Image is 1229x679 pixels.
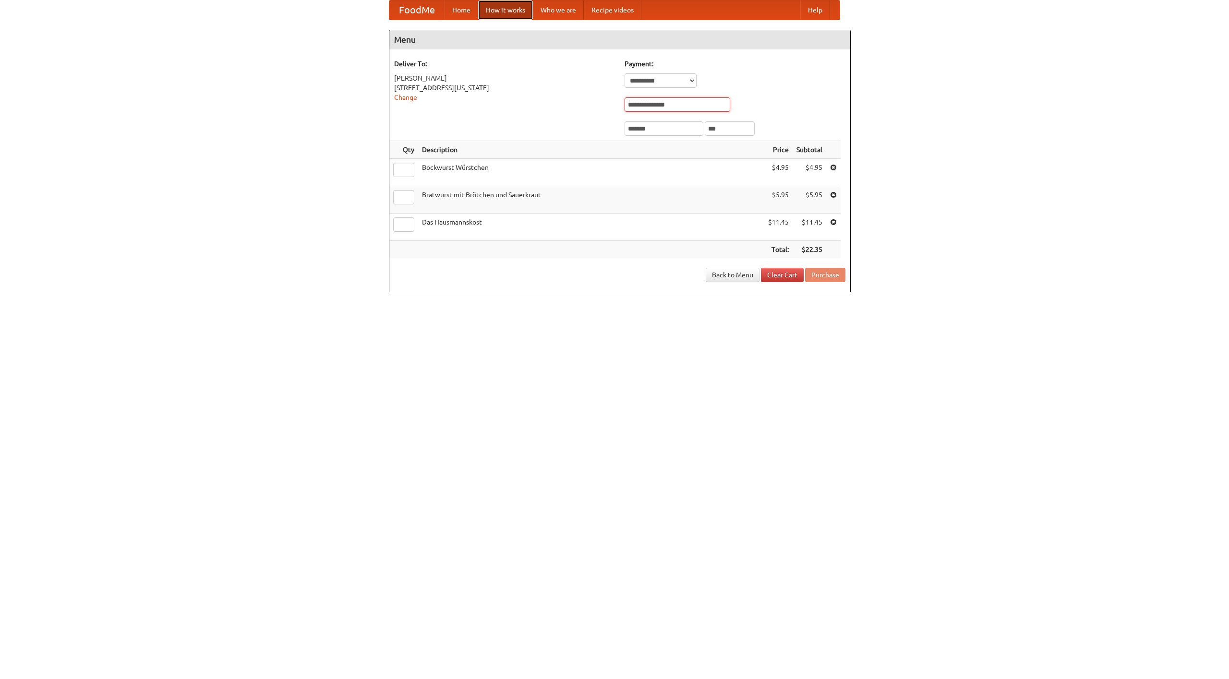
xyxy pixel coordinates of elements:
[805,268,845,282] button: Purchase
[445,0,478,20] a: Home
[764,141,793,159] th: Price
[389,30,850,49] h4: Menu
[394,83,615,93] div: [STREET_ADDRESS][US_STATE]
[418,159,764,186] td: Bockwurst Würstchen
[793,159,826,186] td: $4.95
[761,268,804,282] a: Clear Cart
[394,73,615,83] div: [PERSON_NAME]
[793,186,826,214] td: $5.95
[764,241,793,259] th: Total:
[793,241,826,259] th: $22.35
[625,59,845,69] h5: Payment:
[394,94,417,101] a: Change
[478,0,533,20] a: How it works
[394,59,615,69] h5: Deliver To:
[418,186,764,214] td: Bratwurst mit Brötchen und Sauerkraut
[533,0,584,20] a: Who we are
[793,214,826,241] td: $11.45
[584,0,641,20] a: Recipe videos
[389,0,445,20] a: FoodMe
[418,141,764,159] th: Description
[764,214,793,241] td: $11.45
[418,214,764,241] td: Das Hausmannskost
[793,141,826,159] th: Subtotal
[764,186,793,214] td: $5.95
[800,0,830,20] a: Help
[389,141,418,159] th: Qty
[706,268,759,282] a: Back to Menu
[764,159,793,186] td: $4.95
